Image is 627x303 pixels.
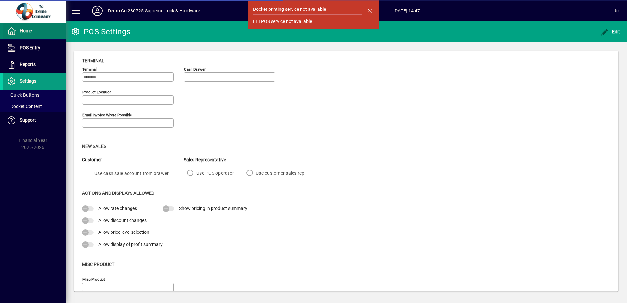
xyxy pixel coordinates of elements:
[179,206,247,211] span: Show pricing in product summary
[3,90,66,101] a: Quick Buttons
[98,230,149,235] span: Allow price level selection
[20,28,32,33] span: Home
[200,6,614,16] span: [DATE] 14:47
[3,40,66,56] a: POS Entry
[82,277,105,282] mat-label: Misc Product
[87,5,108,17] button: Profile
[614,6,619,16] div: Jo
[20,117,36,123] span: Support
[3,23,66,39] a: Home
[82,90,111,94] mat-label: Product location
[20,78,36,84] span: Settings
[71,27,130,37] div: POS Settings
[82,113,132,117] mat-label: Email Invoice where possible
[7,92,39,98] span: Quick Buttons
[20,45,40,50] span: POS Entry
[601,29,620,34] span: Edit
[108,6,200,16] div: Demo Co 230725 Supreme Lock & Hardware
[184,67,206,71] mat-label: Cash Drawer
[98,218,147,223] span: Allow discount changes
[3,56,66,73] a: Reports
[98,206,137,211] span: Allow rate changes
[20,62,36,67] span: Reports
[184,156,314,163] div: Sales Representative
[3,101,66,112] a: Docket Content
[7,104,42,109] span: Docket Content
[82,191,154,196] span: Actions and Displays Allowed
[98,242,163,247] span: Allow display of profit summary
[3,112,66,129] a: Support
[82,58,104,63] span: Terminal
[599,26,622,38] button: Edit
[82,156,184,163] div: Customer
[82,144,106,149] span: New Sales
[82,67,97,71] mat-label: Terminal
[82,262,114,267] span: Misc Product
[253,18,312,25] div: EFTPOS service not available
